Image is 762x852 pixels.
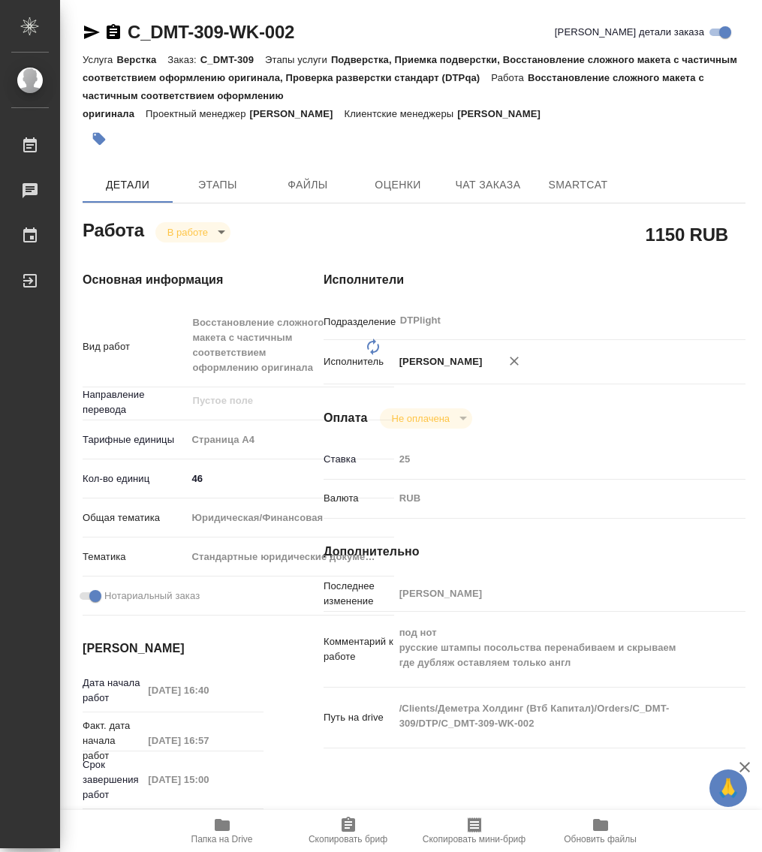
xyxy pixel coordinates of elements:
textarea: /Clients/Деметра Холдинг (Втб Капитал)/Orders/C_DMT-309/DTP/C_DMT-309-WK-002 [394,696,711,736]
p: Работа [491,72,528,83]
span: Детали [92,176,164,194]
button: Скопировать ссылку [104,23,122,41]
span: Скопировать бриф [309,834,387,844]
input: Пустое поле [191,392,359,410]
button: Скопировать бриф [285,810,411,852]
span: Нотариальный заказ [104,589,200,604]
p: Услуга [83,54,116,65]
p: Подверстка, Приемка подверстки, Восстановление сложного макета с частичным соответствием оформлен... [83,54,737,83]
span: Чат заказа [452,176,524,194]
span: Этапы [182,176,254,194]
p: Комментарий к работе [324,634,394,664]
h4: Исполнители [324,271,745,289]
button: Добавить тэг [83,122,116,155]
p: Направление перевода [83,387,186,417]
h4: Дополнительно [324,543,745,561]
textarea: под нот русские штампы посольства перенабиваем и скрываем где дубляж оставляем только англ [394,620,711,676]
p: Восстановление сложного макета с частичным соответствием оформлению оригинала [83,72,704,119]
p: [PERSON_NAME] [250,108,345,119]
button: Удалить исполнителя [498,345,531,378]
p: C_DMT-309 [200,54,265,65]
button: Обновить файлы [538,810,664,852]
h4: [PERSON_NAME] [83,640,264,658]
p: Верстка [116,54,167,65]
p: Вид работ [83,339,186,354]
p: Этапы услуги [265,54,331,65]
h4: Оплата [324,409,368,427]
div: В работе [380,408,472,429]
a: C_DMT-309-WK-002 [128,22,294,42]
input: ✎ Введи что-нибудь [186,468,394,489]
button: Папка на Drive [159,810,285,852]
p: Валюта [324,491,394,506]
span: Файлы [272,176,344,194]
div: RUB [394,486,711,511]
p: [PERSON_NAME] [457,108,552,119]
p: Срок завершения работ [83,757,143,802]
span: Обновить файлы [564,834,637,844]
h2: Работа [83,215,144,242]
span: 🙏 [715,772,741,804]
button: Не оплачена [387,412,454,425]
p: Факт. дата начала работ [83,718,143,763]
p: Заказ: [167,54,200,65]
input: Пустое поле [394,448,711,470]
p: Проектный менеджер [146,108,249,119]
button: Скопировать мини-бриф [411,810,538,852]
p: Кол-во единиц [83,471,186,486]
p: Тематика [83,549,186,564]
div: В работе [155,222,230,242]
h4: Основная информация [83,271,264,289]
input: Пустое поле [394,583,711,604]
h2: 1150 RUB [646,221,728,247]
p: Путь на drive [324,710,394,725]
p: Общая тематика [83,510,186,525]
button: Скопировать ссылку для ЯМессенджера [83,23,101,41]
input: Пустое поле [143,730,264,751]
div: Страница А4 [186,427,394,453]
p: [PERSON_NAME] [394,354,483,369]
span: Скопировать мини-бриф [423,834,526,844]
span: Папка на Drive [191,834,253,844]
p: Последнее изменение [324,579,394,609]
p: Дата начала работ [83,676,143,706]
button: В работе [163,226,212,239]
div: Юридическая/Финансовая [186,505,394,531]
p: Ставка [324,452,394,467]
div: Стандартные юридические документы, договоры, уставы [186,544,394,570]
button: 🙏 [709,769,747,807]
p: Тарифные единицы [83,432,186,447]
input: Пустое поле [143,769,264,790]
span: SmartCat [542,176,614,194]
input: Пустое поле [143,679,264,701]
span: [PERSON_NAME] детали заказа [555,25,704,40]
span: Оценки [362,176,434,194]
p: Клиентские менеджеры [344,108,457,119]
